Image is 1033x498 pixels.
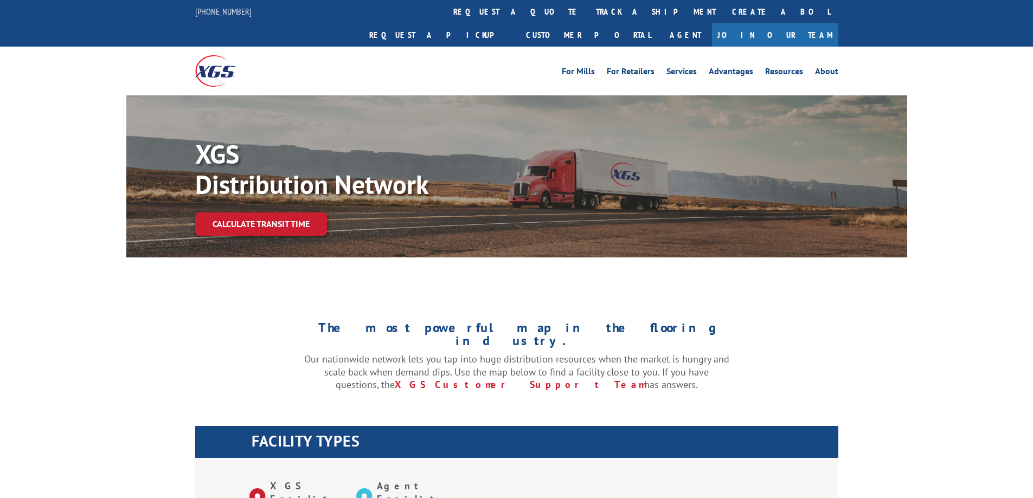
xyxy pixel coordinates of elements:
[518,23,659,47] a: Customer Portal
[659,23,712,47] a: Agent
[195,6,252,17] a: [PHONE_NUMBER]
[252,434,838,454] h1: FACILITY TYPES
[304,353,729,391] p: Our nationwide network lets you tap into huge distribution resources when the market is hungry an...
[562,67,595,79] a: For Mills
[712,23,838,47] a: Join Our Team
[709,67,753,79] a: Advantages
[361,23,518,47] a: Request a pickup
[395,378,644,391] a: XGS Customer Support Team
[607,67,655,79] a: For Retailers
[195,139,521,199] p: XGS Distribution Network
[304,321,729,353] h1: The most powerful map in the flooring industry.
[765,67,803,79] a: Resources
[666,67,697,79] a: Services
[195,212,327,236] a: Calculate transit time
[815,67,838,79] a: About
